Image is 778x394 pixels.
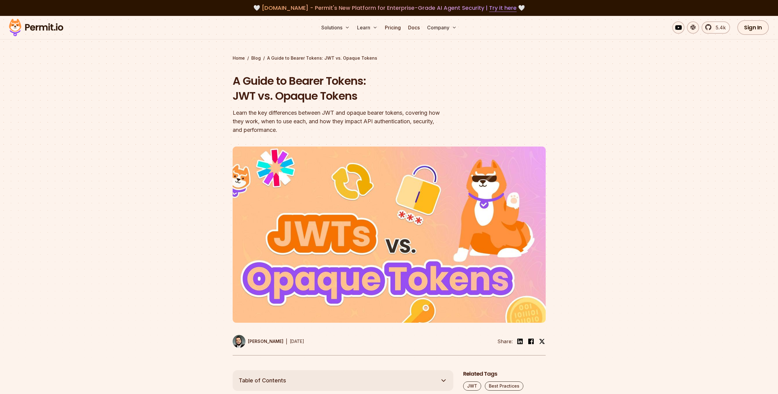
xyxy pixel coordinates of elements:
[382,21,403,34] a: Pricing
[233,55,245,61] a: Home
[463,370,546,378] h2: Related Tags
[239,376,286,385] span: Table of Contents
[406,21,422,34] a: Docs
[712,24,726,31] span: 5.4k
[463,381,481,391] a: JWT
[233,335,245,348] img: Gabriel L. Manor
[497,338,513,345] li: Share:
[539,338,545,344] img: twitter
[6,17,66,38] img: Permit logo
[355,21,380,34] button: Learn
[248,338,283,344] p: [PERSON_NAME]
[286,338,287,345] div: |
[290,339,304,344] time: [DATE]
[233,109,467,134] div: Learn the key differences between JWT and opaque bearer tokens, covering how they work, when to u...
[737,20,769,35] a: Sign In
[425,21,459,34] button: Company
[233,55,546,61] div: / /
[233,147,546,323] img: A Guide to Bearer Tokens: JWT vs. Opaque Tokens
[262,4,517,12] span: [DOMAIN_NAME] - Permit's New Platform for Enterprise-Grade AI Agent Security |
[15,4,763,12] div: 🤍 🤍
[527,338,535,345] img: facebook
[233,73,467,104] h1: A Guide to Bearer Tokens: JWT vs. Opaque Tokens
[485,381,523,391] a: Best Practices
[516,338,524,345] img: linkedin
[233,335,283,348] a: [PERSON_NAME]
[489,4,517,12] a: Try it here
[319,21,352,34] button: Solutions
[251,55,261,61] a: Blog
[233,370,453,391] button: Table of Contents
[702,21,730,34] a: 5.4k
